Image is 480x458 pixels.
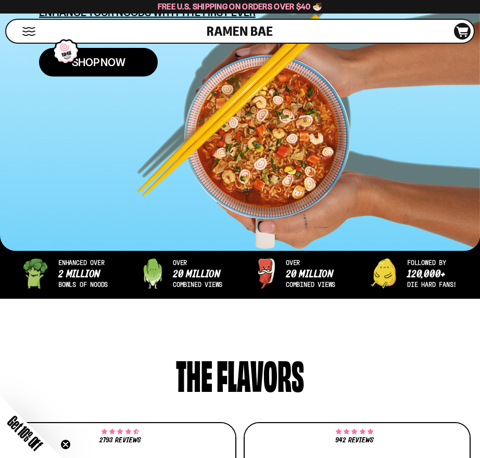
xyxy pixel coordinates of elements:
span: Free U.S. Shipping on Orders over $40 🍜 [158,2,323,11]
div: The [176,356,212,393]
button: Close teaser [60,439,71,450]
span: Get 10% Off [5,413,45,453]
span: 2793 reviews [99,437,141,444]
a: Shop Now [39,48,158,77]
button: Mobile Menu Trigger [22,27,36,36]
span: 942 reviews [335,437,374,444]
span: 4.75 stars [336,430,373,434]
div: flavors [217,356,304,393]
span: 4.68 stars [102,430,138,434]
span: Shop Now [72,57,125,68]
